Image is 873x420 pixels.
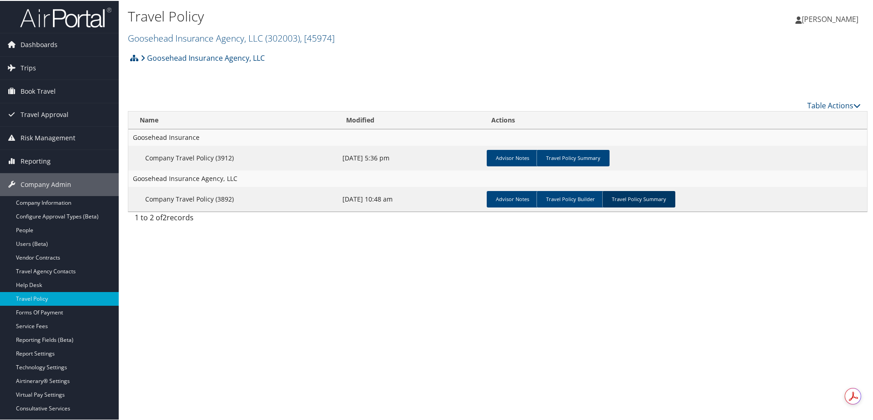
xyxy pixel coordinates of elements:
[602,190,675,207] a: Travel Policy Summary
[21,102,68,125] span: Travel Approval
[128,111,338,128] th: Name: activate to sort column ascending
[21,79,56,102] span: Book Travel
[338,145,483,170] td: [DATE] 5:36 pm
[21,56,36,79] span: Trips
[536,149,610,165] a: Travel Policy Summary
[128,170,867,186] td: Goosehead Insurance Agency, LLC
[487,190,538,207] a: Advisor Notes
[21,126,75,149] span: Risk Management
[265,31,300,43] span: ( 302003 )
[795,5,868,32] a: [PERSON_NAME]
[128,6,621,25] h1: Travel Policy
[20,6,111,27] img: airportal-logo.png
[128,128,867,145] td: Goosehead Insurance
[802,13,858,23] span: [PERSON_NAME]
[141,48,265,66] a: Goosehead Insurance Agency, LLC
[128,31,335,43] a: Goosehead Insurance Agency, LLC
[163,212,167,222] span: 2
[338,111,483,128] th: Modified: activate to sort column ascending
[300,31,335,43] span: , [ 45974 ]
[128,145,338,170] td: Company Travel Policy (3912)
[21,149,51,172] span: Reporting
[21,32,58,55] span: Dashboards
[338,186,483,211] td: [DATE] 10:48 am
[135,211,306,227] div: 1 to 2 of records
[128,186,338,211] td: Company Travel Policy (3892)
[807,100,861,110] a: Table Actions
[487,149,538,165] a: Advisor Notes
[483,111,867,128] th: Actions
[21,172,71,195] span: Company Admin
[536,190,604,207] a: Travel Policy Builder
